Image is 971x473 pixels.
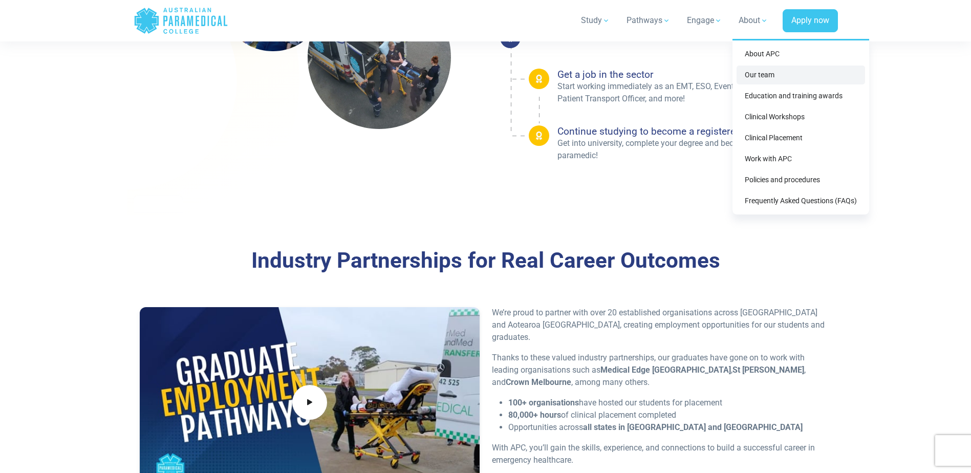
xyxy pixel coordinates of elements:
strong: St [PERSON_NAME] [732,365,804,375]
h4: Continue studying to become a registered paramedic [557,125,838,137]
li: have hosted our students for placement [508,397,832,409]
h3: Industry Partnerships for Real Career Outcomes [191,248,780,274]
strong: Medical Edge [GEOGRAPHIC_DATA] [600,365,731,375]
p: Thanks to these valued industry partnerships, our graduates have gone on to work with leading org... [492,352,832,389]
li: of clinical placement completed [508,409,832,421]
p: With APC, you’ll gain the skills, experience, and connections to build a successful career in eme... [492,442,832,466]
strong: 80,000+ hours [508,410,561,420]
p: We’re proud to partner with over 20 established organisations across [GEOGRAPHIC_DATA] and Aotear... [492,307,832,343]
strong: all states in [GEOGRAPHIC_DATA] and [GEOGRAPHIC_DATA] [583,422,803,432]
p: Start working immediately as an EMT, ESO, Event Medic, Industry Medic, Patient Transport Officer,... [557,80,838,105]
strong: 100+ organisations [508,398,579,407]
p: Get into university, complete your degree and become a registered state paramedic! [557,137,838,162]
li: Opportunities across [508,421,832,434]
strong: Crown Melbourne [506,377,571,387]
h4: Get a job in the sector [557,69,838,80]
